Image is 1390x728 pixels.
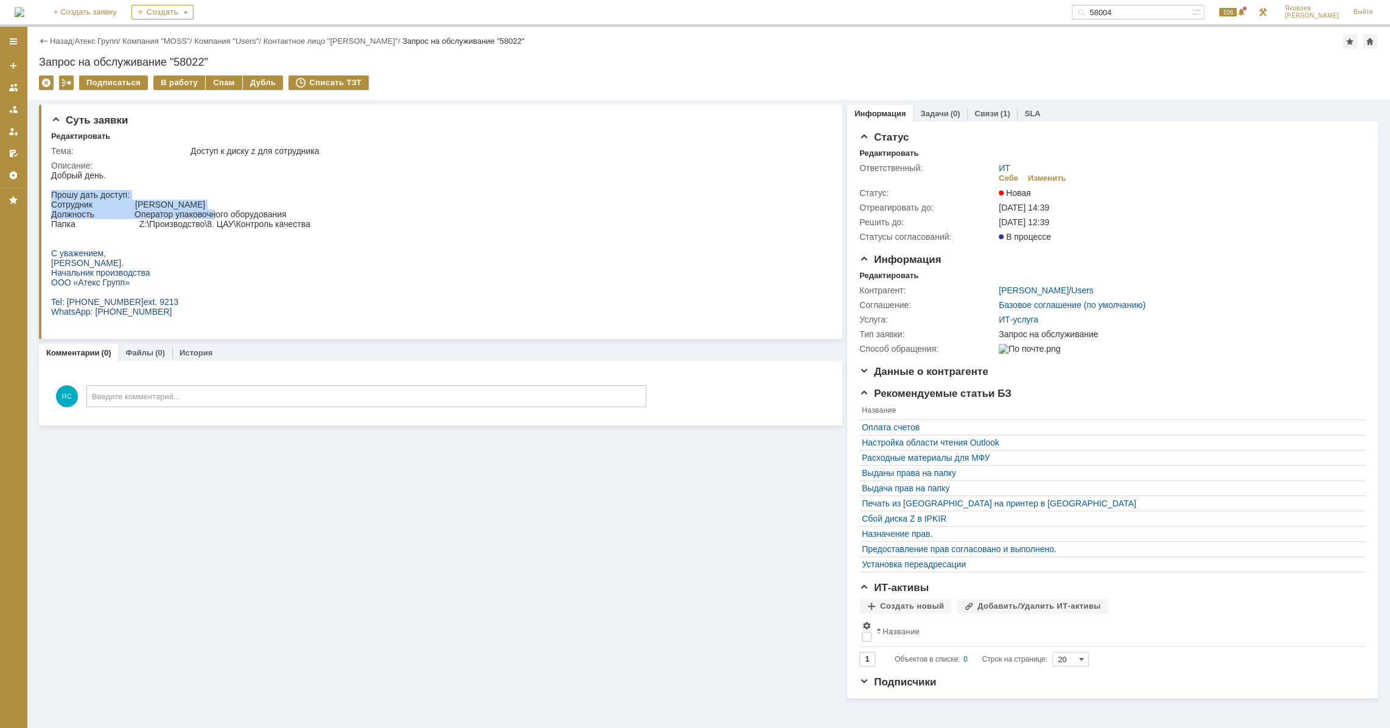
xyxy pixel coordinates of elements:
a: Связи [974,109,998,118]
a: Компания "Users" [194,37,259,46]
span: : [PHONE_NUMBER] [11,127,93,136]
a: SLA [1024,109,1040,118]
span: Настройки [862,621,871,631]
div: Соглашение: [859,300,996,310]
div: Запрос на обслуживание "58022" [39,56,1378,68]
span: Суть заявки [51,114,128,126]
div: Ответственный: [859,163,996,173]
a: Мои заявки [4,122,23,141]
a: Задачи [920,109,948,118]
a: Печать из [GEOGRAPHIC_DATA] на принтер в [GEOGRAPHIC_DATA] [862,499,1357,508]
a: Заявки на командах [4,78,23,97]
div: Редактировать [51,131,110,141]
span: Расширенный поиск [1192,5,1204,17]
div: Редактировать [859,271,918,281]
span: ext [93,127,104,136]
div: Запрос на обслуживание [999,329,1358,339]
div: Название [882,627,920,636]
a: Компания "MOSS" [122,37,190,46]
div: (0) [950,109,960,118]
a: Комментарии [46,348,100,357]
a: Назад [50,37,72,46]
div: / [999,285,1094,295]
span: 106 [1219,8,1237,16]
span: . 9213 [103,127,127,136]
span: Рекомендуемые статьи БЗ [859,388,1011,399]
a: Сбой диска Z в IPKIR [862,514,1357,523]
div: Статусы согласований: [859,232,996,242]
a: Расходные материалы для МФУ [862,453,1357,463]
a: Перейти на домашнюю страницу [15,7,24,17]
a: История [180,348,212,357]
div: Себе [999,173,1018,183]
a: Настройки [4,166,23,185]
div: (0) [102,348,111,357]
a: Атекс Групп [75,37,118,46]
span: Статус [859,131,909,143]
div: / [122,37,194,46]
a: Информация [854,109,906,118]
div: | [72,36,74,45]
a: Выданы права на папку [862,468,1357,478]
span: Новая [999,188,1031,198]
div: Тип заявки: [859,329,996,339]
div: Сделать домашней страницей [1363,34,1377,49]
a: Настройка области чтения Outlook [862,438,1357,447]
div: (0) [155,348,165,357]
div: Решить до: [859,217,996,227]
a: Назначение прав. [862,529,1357,539]
a: Установка переадресации [862,559,1357,569]
span: [DATE] 14:39 [999,203,1049,212]
span: ИТ-активы [859,582,929,593]
div: Способ обращения: [859,344,996,354]
span: Данные о контрагенте [859,366,988,377]
span: [DATE] 12:39 [999,217,1049,227]
div: Добавить в избранное [1343,34,1357,49]
a: Базовое соглашение (по умолчанию) [999,300,1145,310]
a: Перейти в интерфейс администратора [1256,5,1270,19]
img: По почте.png [999,344,1060,354]
th: Название [874,618,1360,647]
div: / [194,37,264,46]
div: Оплата счетов [862,422,1357,432]
span: Яковлев [1285,5,1339,12]
div: Работа с массовостью [59,75,74,90]
span: ЯС [56,385,78,407]
a: ИТ [999,163,1010,173]
div: Редактировать [859,149,918,158]
div: Доступ к диску z для сотрудника [190,146,822,156]
span: Подписчики [859,676,936,688]
a: Файлы [125,348,153,357]
div: Описание: [51,161,825,170]
div: Контрагент: [859,285,996,295]
span: В процессе [999,232,1051,242]
div: / [264,37,402,46]
a: Контактное лицо "[PERSON_NAME]" [264,37,398,46]
img: logo [15,7,24,17]
a: [PERSON_NAME] [999,285,1069,295]
div: Услуга: [859,315,996,324]
div: Тема: [51,146,188,156]
div: 0 [963,652,968,667]
a: Заявки в моей ответственности [4,100,23,119]
div: Статус: [859,188,996,198]
a: Users [1071,285,1094,295]
div: Запрос на обслуживание "58022" [402,37,525,46]
div: / [75,37,123,46]
a: Создать заявку [4,56,23,75]
div: Создать [131,5,194,19]
span: Информация [859,254,941,265]
a: Выдача прав на папку [862,483,1357,493]
div: (1) [1001,109,1010,118]
a: Предоставление прав согласовано и выполнено. [862,544,1357,554]
div: Удалить [39,75,54,90]
i: Строк на странице: [895,652,1047,667]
